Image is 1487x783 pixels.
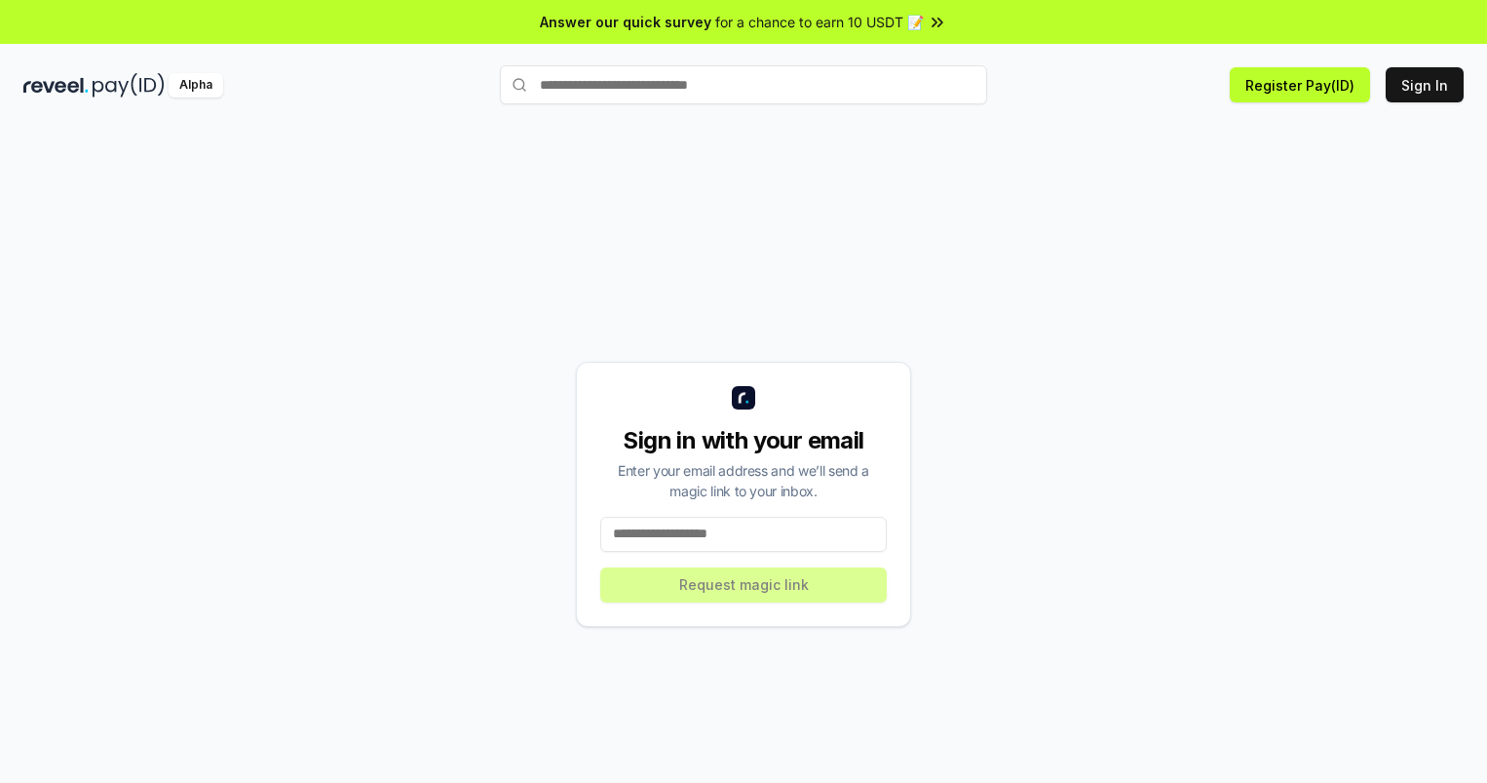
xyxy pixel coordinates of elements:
span: Answer our quick survey [540,12,711,32]
div: Alpha [169,73,223,98]
button: Register Pay(ID) [1230,67,1370,102]
div: Sign in with your email [600,425,887,456]
div: Enter your email address and we’ll send a magic link to your inbox. [600,460,887,501]
img: reveel_dark [23,73,89,98]
button: Sign In [1386,67,1464,102]
img: pay_id [93,73,165,98]
span: for a chance to earn 10 USDT 📝 [715,12,924,32]
img: logo_small [732,386,755,410]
